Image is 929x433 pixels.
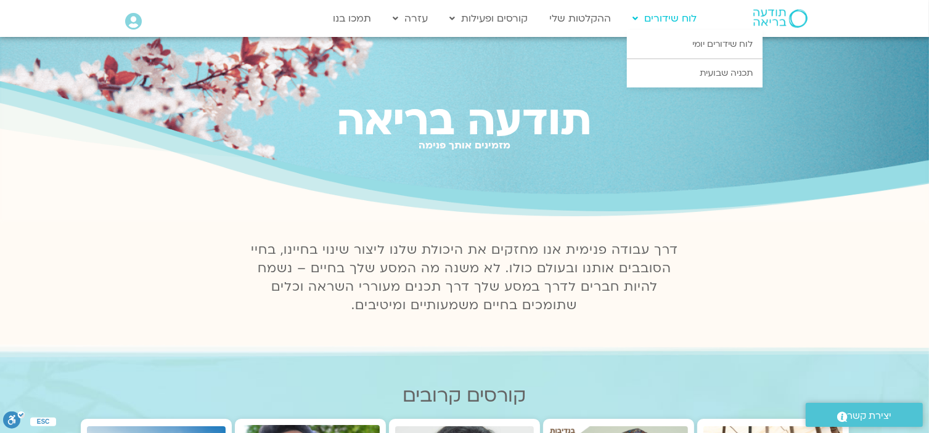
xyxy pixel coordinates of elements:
[627,7,703,30] a: לוח שידורים
[544,7,618,30] a: ההקלטות שלי
[244,241,685,315] p: דרך עבודה פנימית אנו מחזקים את היכולת שלנו ליצור שינוי בחיינו, בחיי הסובבים אותנו ובעולם כולו. לא...
[806,403,923,427] a: יצירת קשר
[848,408,892,424] span: יצירת קשר
[327,7,377,30] a: תמכו בנו
[627,59,763,87] a: תכניה שבועית
[387,7,434,30] a: עזרה
[443,7,534,30] a: קורסים ופעילות
[627,30,763,59] a: לוח שידורים יומי
[753,9,808,28] img: תודעה בריאה
[81,385,849,407] h2: קורסים קרובים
